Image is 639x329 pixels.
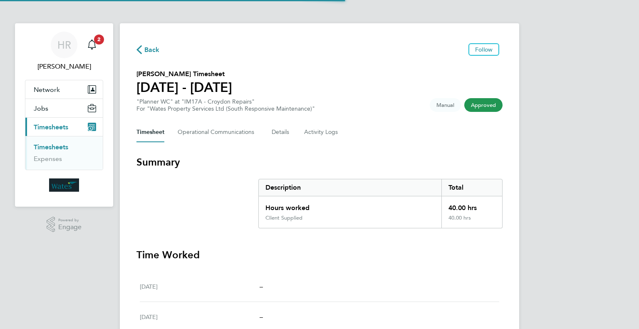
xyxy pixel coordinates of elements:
span: Timesheets [34,123,68,131]
a: 2 [84,32,100,58]
div: Description [259,179,441,196]
button: Operational Communications [178,122,258,142]
span: Engage [58,224,82,231]
img: wates-logo-retina.png [49,178,79,192]
div: Total [441,179,502,196]
div: For "Wates Property Services Ltd (South Responsive Maintenance)" [136,105,315,112]
button: Network [25,80,103,99]
button: Jobs [25,99,103,117]
h1: [DATE] - [DATE] [136,79,232,96]
button: Timesheets [25,118,103,136]
div: Timesheets [25,136,103,170]
a: Timesheets [34,143,68,151]
span: Jobs [34,104,48,112]
button: Activity Logs [304,122,339,142]
span: Network [34,86,60,94]
span: Heather Rattenbury [25,62,103,72]
button: Timesheet [136,122,164,142]
span: This timesheet has been approved. [464,98,503,112]
nav: Main navigation [15,23,113,207]
a: HR[PERSON_NAME] [25,32,103,72]
div: Summary [258,179,503,228]
h2: [PERSON_NAME] Timesheet [136,69,232,79]
button: Back [136,44,160,54]
a: Powered byEngage [47,217,82,233]
h3: Time Worked [136,248,503,262]
span: Follow [475,46,493,53]
h3: Summary [136,156,503,169]
span: – [260,313,263,321]
button: Details [272,122,291,142]
a: Go to home page [25,178,103,192]
div: Hours worked [259,196,441,215]
span: Powered by [58,217,82,224]
div: [DATE] [140,312,260,322]
span: HR [57,40,71,50]
a: Expenses [34,155,62,163]
div: "Planner WC" at "IM17A - Croydon Repairs" [136,98,315,112]
div: 40.00 hrs [441,215,502,228]
span: 2 [94,35,104,45]
button: Follow [468,43,499,56]
div: Client Supplied [265,215,302,221]
div: [DATE] [140,282,260,292]
div: 40.00 hrs [441,196,502,215]
span: This timesheet was manually created. [430,98,461,112]
span: Back [144,45,160,55]
span: – [260,282,263,290]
